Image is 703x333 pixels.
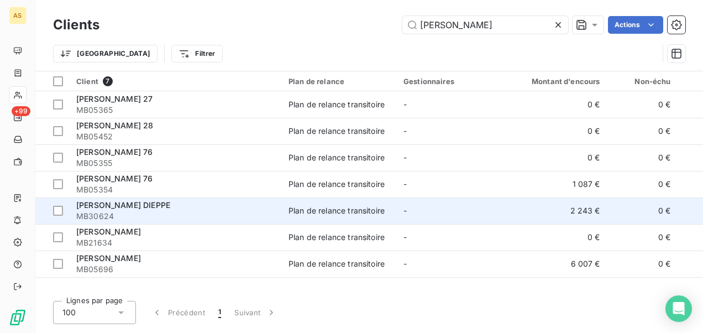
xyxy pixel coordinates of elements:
td: 0 € [607,91,678,118]
div: Plan de relance transitoire [288,152,385,163]
input: Rechercher [402,16,568,34]
button: Actions [608,16,663,34]
span: [PERSON_NAME] 28 [76,121,153,130]
h3: Clients [53,15,99,35]
span: [PERSON_NAME] [76,253,141,263]
span: [PERSON_NAME] 76 [76,174,153,183]
td: 0 € [607,251,678,277]
td: 1 087 € [512,171,607,197]
button: 1 [212,301,228,324]
div: Non-échu [613,77,671,86]
button: Suivant [228,301,284,324]
span: - [403,206,407,215]
span: MB30624 [76,211,275,222]
div: Plan de relance transitoire [288,205,385,216]
td: 0 € [512,144,607,171]
span: - [403,126,407,136]
div: Plan de relance transitoire [288,126,385,137]
span: 1 [218,307,221,318]
td: 0 € [607,197,678,224]
span: [PERSON_NAME] [76,227,141,236]
img: Logo LeanPay [9,309,27,326]
span: MB05355 [76,158,275,169]
td: 0 € [607,224,678,251]
span: [PERSON_NAME] 27 [76,94,153,103]
span: MB05452 [76,131,275,142]
span: Client [76,77,98,86]
div: Plan de relance transitoire [288,99,385,110]
span: MB05696 [76,264,275,275]
span: [PERSON_NAME] 76 [76,147,153,157]
div: AS [9,7,27,24]
span: - [403,100,407,109]
div: Plan de relance transitoire [288,232,385,243]
td: 2 243 € [512,197,607,224]
span: MB21634 [76,237,275,248]
span: - [403,232,407,242]
span: MB05365 [76,105,275,116]
td: 0 € [512,91,607,118]
td: 0 € [512,118,607,144]
div: Plan de relance transitoire [288,258,385,269]
span: MB05354 [76,184,275,195]
span: [PERSON_NAME] DIEPPE [76,200,170,210]
button: Filtrer [171,45,222,63]
td: 0 € [512,224,607,251]
button: Précédent [145,301,212,324]
span: 100 [62,307,76,318]
div: Plan de relance [288,77,390,86]
td: 0 € [607,144,678,171]
button: [GEOGRAPHIC_DATA] [53,45,158,63]
div: Plan de relance transitoire [288,179,385,190]
div: Gestionnaires [403,77,505,86]
span: - [403,179,407,189]
td: 6 007 € [512,251,607,277]
div: Open Intercom Messenger [665,295,692,322]
span: - [403,259,407,268]
td: 0 € [607,171,678,197]
div: Montant d'encours [518,77,600,86]
span: 7 [103,76,113,86]
td: 0 € [607,118,678,144]
span: - [403,153,407,162]
span: +99 [12,106,30,116]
